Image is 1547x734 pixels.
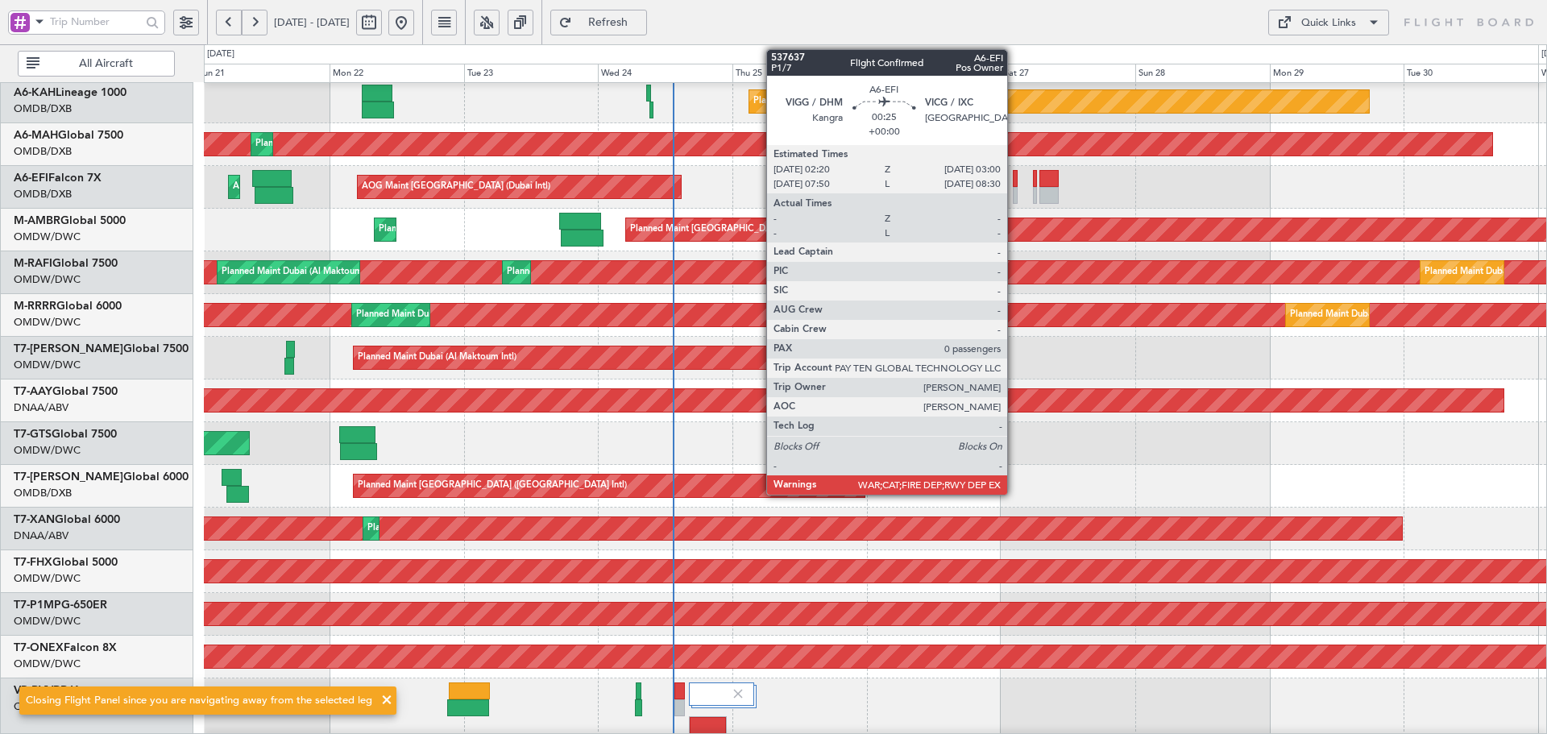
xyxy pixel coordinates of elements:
[14,144,72,159] a: OMDB/DXB
[14,529,68,543] a: DNAA/ABV
[14,429,117,440] a: T7-GTSGlobal 7500
[14,657,81,671] a: OMDW/DWC
[330,64,464,83] div: Mon 22
[1290,303,1449,327] div: Planned Maint Dubai (Al Maktoum Intl)
[255,132,525,156] div: Planned Maint [GEOGRAPHIC_DATA] ([GEOGRAPHIC_DATA] Intl)
[43,58,169,69] span: All Aircraft
[14,130,58,141] span: A6-MAH
[14,87,126,98] a: A6-KAHLineage 1000
[14,642,117,653] a: T7-ONEXFalcon 8X
[14,571,81,586] a: OMDW/DWC
[14,471,123,483] span: T7-[PERSON_NAME]
[14,172,102,184] a: A6-EFIFalcon 7X
[362,175,550,199] div: AOG Maint [GEOGRAPHIC_DATA] (Dubai Intl)
[464,64,599,83] div: Tue 23
[14,258,52,269] span: M-RAFI
[14,599,107,611] a: T7-P1MPG-650ER
[14,599,61,611] span: T7-P1MP
[14,343,189,355] a: T7-[PERSON_NAME]Global 7500
[14,614,81,628] a: OMDW/DWC
[14,301,122,312] a: M-RRRRGlobal 6000
[358,474,627,498] div: Planned Maint [GEOGRAPHIC_DATA] ([GEOGRAPHIC_DATA] Intl)
[14,386,118,397] a: T7-AAYGlobal 7500
[207,48,234,61] div: [DATE]
[233,175,280,199] div: AOG Maint
[14,102,72,116] a: OMDB/DXB
[356,303,515,327] div: Planned Maint Dubai (Al Maktoum Intl)
[14,400,68,415] a: DNAA/ABV
[14,215,126,226] a: M-AMBRGlobal 5000
[14,386,52,397] span: T7-AAY
[14,230,81,244] a: OMDW/DWC
[14,215,60,226] span: M-AMBR
[195,64,330,83] div: Sun 21
[1268,10,1389,35] button: Quick Links
[1301,15,1356,31] div: Quick Links
[598,64,732,83] div: Wed 24
[731,686,745,701] img: gray-close.svg
[753,89,996,114] div: Planned Maint [GEOGRAPHIC_DATA] (Al Bateen Executive)
[630,218,819,242] div: Planned Maint [GEOGRAPHIC_DATA] (Seletar)
[14,315,81,330] a: OMDW/DWC
[14,514,120,525] a: T7-XANGlobal 6000
[550,10,647,35] button: Refresh
[1404,64,1538,83] div: Tue 30
[14,443,81,458] a: OMDW/DWC
[14,557,52,568] span: T7-FHX
[14,429,52,440] span: T7-GTS
[14,358,81,372] a: OMDW/DWC
[14,272,81,287] a: OMDW/DWC
[575,17,641,28] span: Refresh
[14,642,64,653] span: T7-ONEX
[507,260,666,284] div: Planned Maint Dubai (Al Maktoum Intl)
[26,693,372,709] div: Closing Flight Panel since you are navigating away from the selected leg
[50,10,141,34] input: Trip Number
[1270,64,1404,83] div: Mon 29
[14,471,189,483] a: T7-[PERSON_NAME]Global 6000
[867,64,1002,83] div: Fri 26
[358,346,516,370] div: Planned Maint Dubai (Al Maktoum Intl)
[14,130,123,141] a: A6-MAHGlobal 7500
[732,64,867,83] div: Thu 25
[14,301,56,312] span: M-RRRR
[14,87,56,98] span: A6-KAH
[379,218,537,242] div: Planned Maint Dubai (Al Maktoum Intl)
[14,172,48,184] span: A6-EFI
[14,557,118,568] a: T7-FHXGlobal 5000
[14,258,118,269] a: M-RAFIGlobal 7500
[14,486,72,500] a: OMDB/DXB
[367,516,526,541] div: Planned Maint Dubai (Al Maktoum Intl)
[14,343,123,355] span: T7-[PERSON_NAME]
[1001,64,1135,83] div: Sat 27
[14,187,72,201] a: OMDB/DXB
[274,15,350,30] span: [DATE] - [DATE]
[222,260,380,284] div: Planned Maint Dubai (Al Maktoum Intl)
[14,514,55,525] span: T7-XAN
[1135,64,1270,83] div: Sun 28
[18,51,175,77] button: All Aircraft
